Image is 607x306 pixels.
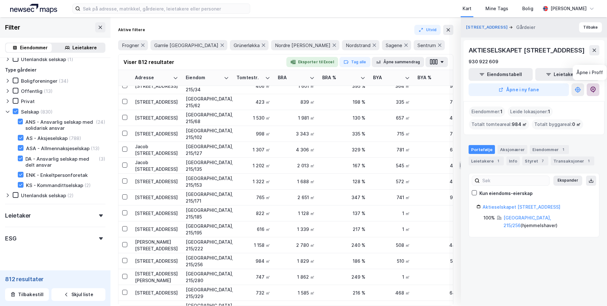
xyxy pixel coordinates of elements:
[51,288,105,301] button: Skjul liste
[278,258,315,264] div: 1 829 ㎡
[154,42,218,48] span: Gamle [GEOGRAPHIC_DATA]
[278,146,315,153] div: 4 306 ㎡
[135,83,178,89] div: [STREET_ADDRESS]
[135,159,178,172] div: Jacob [STREET_ADDRESS]
[417,83,461,89] div: 90 %
[237,242,270,248] div: 1 158 ㎡
[485,5,508,12] div: Mine Tags
[135,210,178,217] div: [STREET_ADDRESS]
[372,57,424,67] button: Åpne sammendrag
[135,115,178,121] div: [STREET_ADDRESS]
[466,24,509,31] button: [STREET_ADDRESS]
[135,239,178,252] div: [PERSON_NAME][STREET_ADDRESS]
[497,145,527,154] div: Aksjonærer
[59,78,69,84] div: (34)
[322,75,358,81] div: BRA %
[417,178,461,185] div: 43 %
[237,289,270,296] div: 732 ㎡
[20,44,48,52] div: Eiendommer
[386,42,402,48] span: Sagene
[278,115,315,121] div: 1 981 ㎡
[135,75,170,81] div: Adresse
[5,275,105,283] div: 812 resultater
[530,145,569,154] div: Eiendommer
[186,270,229,284] div: [GEOGRAPHIC_DATA], 215/280
[579,22,602,32] button: Tilbake
[72,44,97,52] div: Leietakere
[373,99,410,105] div: 335 ㎡
[25,119,95,131] div: ANS - Ansvarlig selskap med solidarisk ansvar
[234,42,260,48] span: Grünerløkka
[479,190,533,197] div: Kun eiendoms-eierskap
[278,75,307,81] div: BRA
[469,83,569,96] button: Åpne i ny fane
[99,156,105,162] div: (3)
[373,146,410,153] div: 781 ㎡
[96,119,105,125] div: (24)
[5,288,49,301] button: Tilbakestill
[495,158,501,164] div: 1
[122,42,139,48] span: Frogner
[373,274,410,280] div: 1 ㎡
[278,178,315,185] div: 1 688 ㎡
[414,25,441,35] button: Utvid
[373,210,410,217] div: 1 ㎡
[483,204,560,210] a: Aktieselskapet [STREET_ADDRESS]
[522,5,533,12] div: Bolig
[322,210,365,217] div: 137 %
[237,226,270,233] div: 616 ㎡
[10,4,57,13] img: logo.a4113a55bc3d86da70a041830d287a7e.svg
[339,57,370,67] button: Tag alle
[504,214,591,229] div: ( hjemmelshaver )
[5,235,16,242] div: ESG
[322,289,365,296] div: 216 %
[417,42,436,48] span: Sentrum
[322,194,365,201] div: 347 %
[278,162,315,169] div: 2 013 ㎡
[84,182,91,188] div: (2)
[553,176,582,186] button: Ekspander
[469,68,533,81] button: Eiendomstabell
[21,192,66,198] div: Utenlandsk selskap
[237,83,270,89] div: 406 ㎡
[237,146,270,153] div: 1 307 ㎡
[373,289,410,296] div: 468 ㎡
[135,178,178,185] div: [STREET_ADDRESS]
[417,226,461,233] div: 0 %
[417,146,461,153] div: 60 %
[417,115,461,121] div: 43 %
[237,99,270,105] div: 423 ㎡
[69,135,81,141] div: (788)
[186,80,229,93] div: [GEOGRAPHIC_DATA], 215/34
[135,258,178,264] div: [STREET_ADDRESS]
[26,135,68,141] div: AS - Aksjeselskap
[417,274,461,280] div: 0 %
[346,42,370,48] span: Nordstrand
[135,143,178,156] div: Jacob [STREET_ADDRESS]
[560,146,566,153] div: 1
[373,194,410,201] div: 741 ㎡
[417,210,461,217] div: 0 %
[417,75,453,81] div: BYA %
[417,194,461,201] div: 97 %
[373,178,410,185] div: 572 ㎡
[322,99,365,105] div: 198 %
[417,289,461,296] div: 64 %
[5,66,37,74] div: Type gårdeier
[480,176,549,185] input: Søk
[135,130,178,137] div: [STREET_ADDRESS]
[186,223,229,236] div: [GEOGRAPHIC_DATA], 215/195
[186,254,229,268] div: [GEOGRAPHIC_DATA], 215/256
[585,158,592,164] div: 1
[322,130,365,137] div: 335 %
[417,258,461,264] div: 52 %
[186,159,229,172] div: [GEOGRAPHIC_DATA], 215/135
[278,289,315,296] div: 1 585 ㎡
[135,99,178,105] div: [STREET_ADDRESS]
[417,130,461,137] div: 72 %
[575,275,607,306] iframe: Chat Widget
[322,178,365,185] div: 128 %
[237,115,270,121] div: 1 530 ㎡
[551,156,594,165] div: Transaksjoner
[186,175,229,188] div: [GEOGRAPHIC_DATA], 215/153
